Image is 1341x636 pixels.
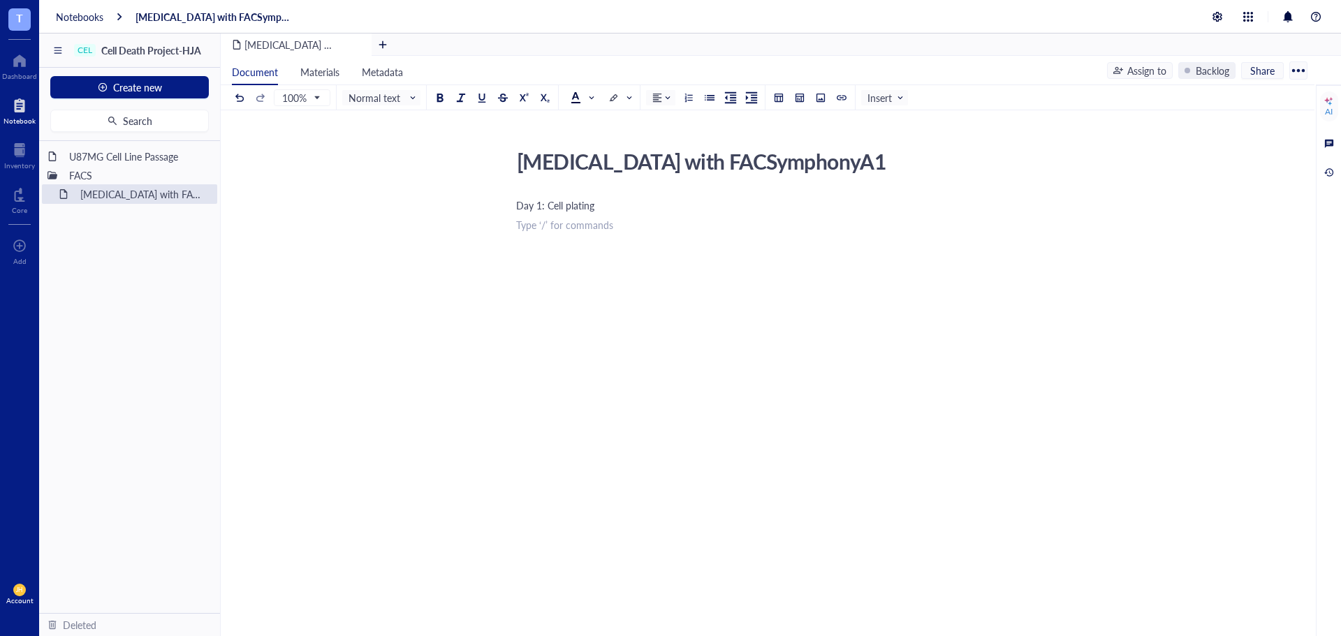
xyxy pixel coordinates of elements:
div: CEL [78,45,92,55]
a: Dashboard [2,50,37,80]
div: [MEDICAL_DATA] with FACSymphonyA1 [511,144,1008,179]
div: Dashboard [2,72,37,80]
button: Share [1241,62,1284,79]
span: T [16,9,23,27]
a: Inventory [4,139,35,170]
span: Document [232,65,278,79]
span: Create new [113,82,162,93]
span: Insert [867,91,904,104]
span: Share [1250,64,1275,77]
span: 100% [282,91,319,104]
span: JH [16,586,23,593]
a: Core [12,184,27,214]
a: [MEDICAL_DATA] with FACSymphonyA1 [135,10,293,23]
div: Notebook [3,117,36,125]
div: Assign to [1127,63,1166,78]
span: Normal text [349,91,417,104]
span: Search [123,115,152,126]
div: U87MG Cell Line Passage [63,147,212,166]
div: Backlog [1196,63,1229,78]
div: Core [12,206,27,214]
div: Inventory [4,161,35,170]
span: Metadata [362,65,403,79]
div: [MEDICAL_DATA] with FACSymphonyA1 [74,184,212,204]
div: Add [13,257,27,265]
div: Account [6,596,34,605]
div: AI [1325,106,1333,117]
span: Cell Death Project-HJA [101,43,201,57]
a: Notebooks [56,10,103,23]
span: Day 1: Cell plating [516,198,594,212]
button: Search [50,110,209,132]
div: Deleted [63,617,96,633]
button: Create new [50,76,209,98]
a: Notebook [3,94,36,125]
span: Materials [300,65,339,79]
div: FACS [63,165,212,185]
